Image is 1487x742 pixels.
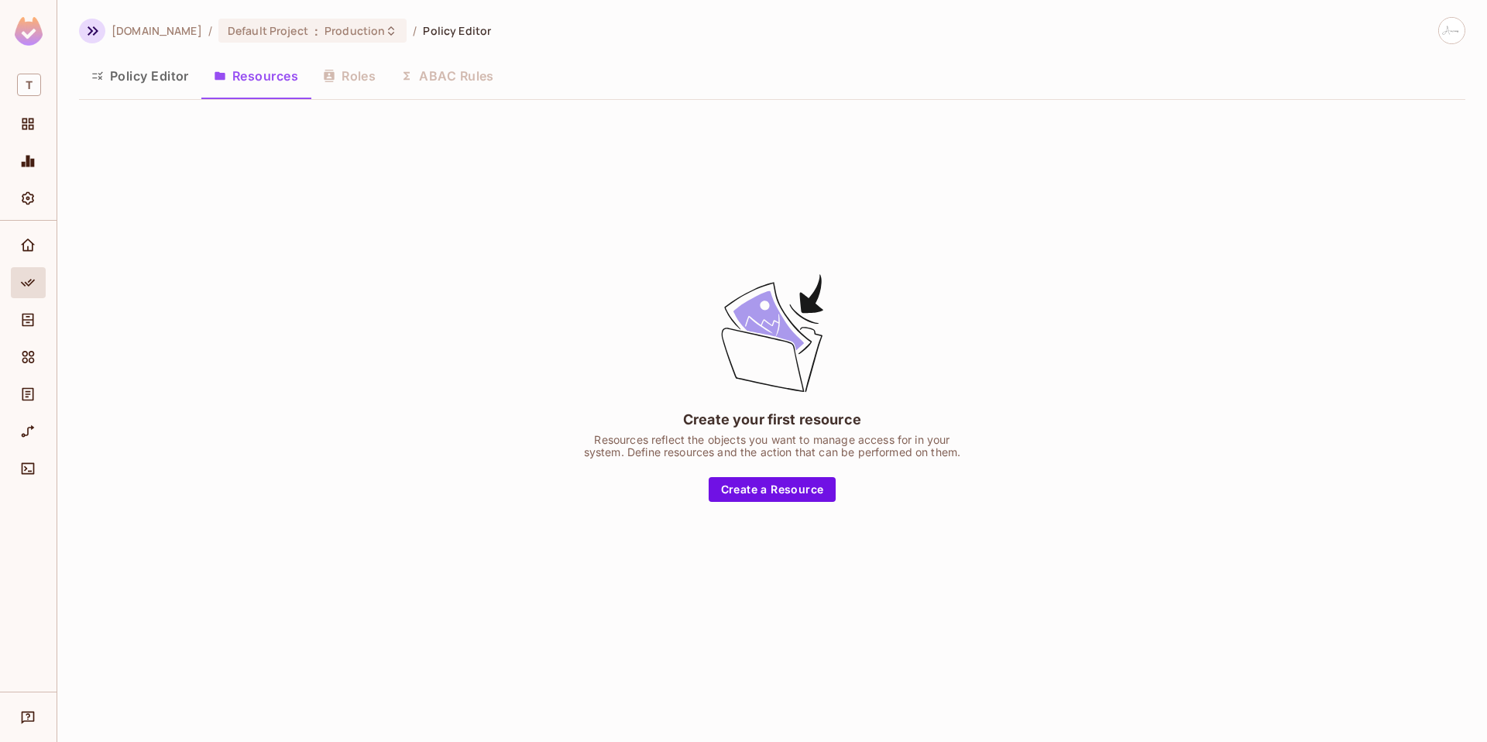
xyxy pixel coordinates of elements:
span: Production [325,23,385,38]
span: Policy Editor [423,23,491,38]
img: Anurag Kushwah [1439,18,1465,43]
div: Directory [11,304,46,335]
button: Resources [201,57,311,95]
div: Audit Log [11,379,46,410]
div: Create your first resource [683,410,861,429]
img: SReyMgAAAABJRU5ErkJggg== [15,17,43,46]
li: / [208,23,212,38]
div: Policy [11,267,46,298]
button: Create a Resource [709,477,836,502]
span: Default Project [228,23,308,38]
div: Help & Updates [11,702,46,733]
span: : [314,25,319,37]
div: Resources reflect the objects you want to manage access for in your system. Define resources and ... [579,434,966,459]
div: URL Mapping [11,416,46,447]
div: Settings [11,183,46,214]
div: Elements [11,342,46,373]
div: Projects [11,108,46,139]
div: Monitoring [11,146,46,177]
span: T [17,74,41,96]
button: Policy Editor [79,57,201,95]
li: / [413,23,417,38]
div: Workspace: test-kapiva.in [11,67,46,102]
div: Connect [11,453,46,484]
div: Home [11,230,46,261]
span: the active workspace [112,23,202,38]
